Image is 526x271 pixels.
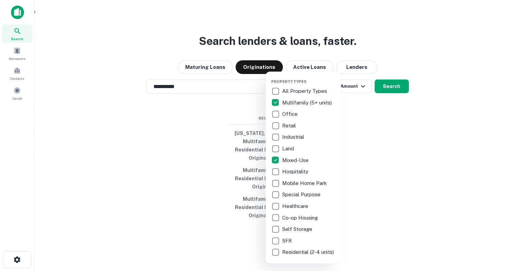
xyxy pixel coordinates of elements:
[282,202,310,210] p: Healthcare
[492,216,526,249] iframe: Chat Widget
[282,179,328,187] p: Mobile Home Park
[282,87,328,95] p: All Property Types
[282,237,293,245] p: SFR
[282,145,295,153] p: Land
[282,122,297,130] p: Retail
[282,168,310,176] p: Hospitality
[282,99,333,107] p: Multifamily (5+ units)
[282,110,299,118] p: Office
[282,225,314,233] p: Self Storage
[282,190,322,199] p: Special Purpose
[282,133,305,141] p: Industrial
[271,79,306,84] span: Property Types
[282,156,310,164] p: Mixed-Use
[282,214,319,222] p: Co-op Housing
[282,248,335,256] p: Residential (2-4 units)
